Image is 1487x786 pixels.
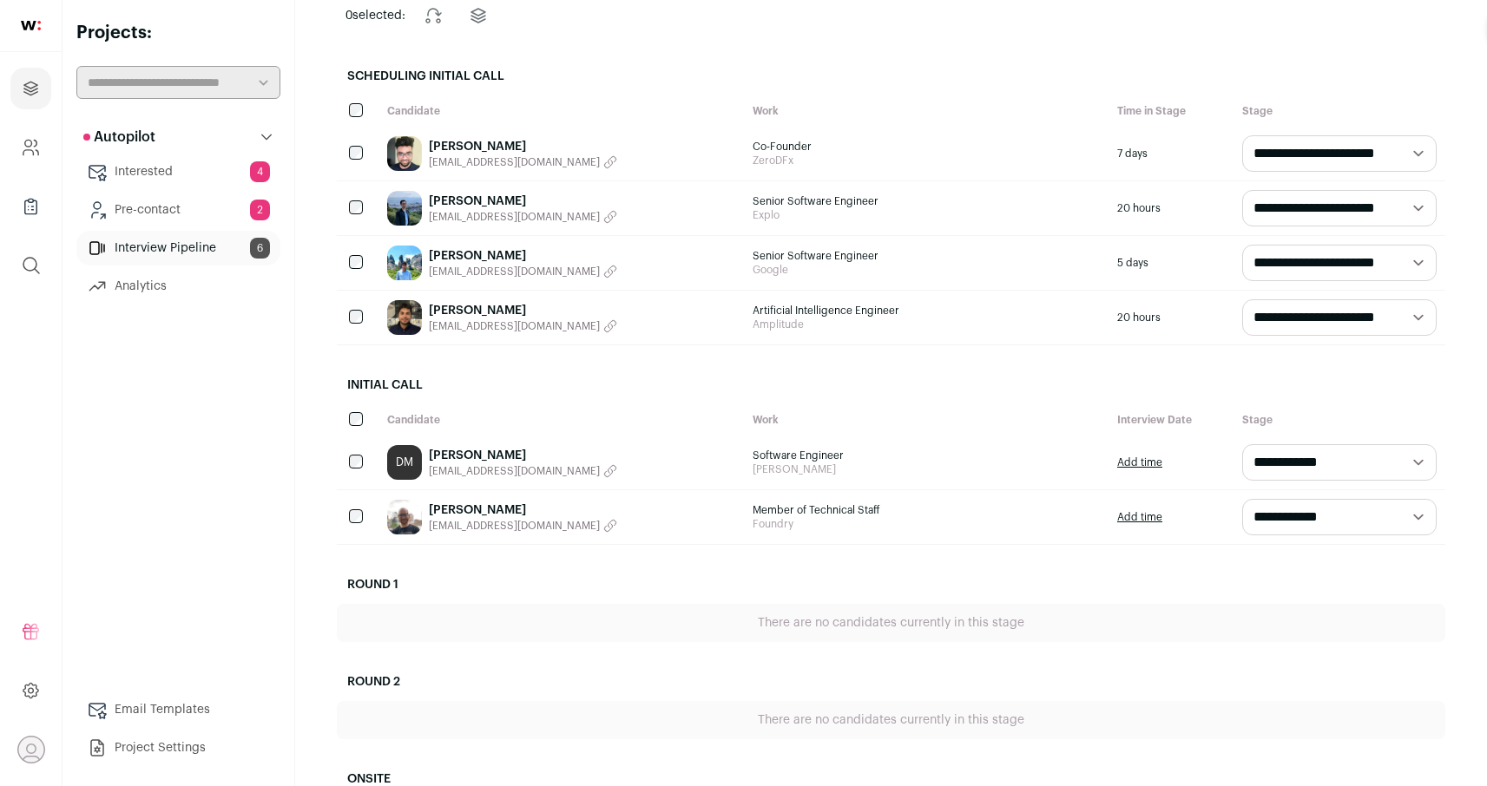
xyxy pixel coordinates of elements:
span: [EMAIL_ADDRESS][DOMAIN_NAME] [429,319,600,333]
a: Company and ATS Settings [10,127,51,168]
button: Open dropdown [17,736,45,763]
div: Stage [1234,95,1445,127]
div: 20 hours [1109,291,1234,344]
div: Candidate [378,95,744,127]
a: [PERSON_NAME] [429,302,617,319]
span: Member of Technical Staff [753,503,1101,517]
img: ff19623e70e35f9fe5c50e08d042f2c821e0154359a6057e66185f6a27f79882.jpg [387,136,422,171]
h2: Projects: [76,21,280,45]
div: There are no candidates currently in this stage [337,604,1445,642]
h2: Round 1 [337,566,1445,604]
div: Work [744,95,1109,127]
div: Stage [1234,404,1445,436]
button: [EMAIL_ADDRESS][DOMAIN_NAME] [429,319,617,333]
span: Artificial Intelligence Engineer [753,304,1101,318]
div: 7 days [1109,127,1234,180]
a: DM [387,445,422,480]
span: Foundry [753,517,1101,531]
div: 5 days [1109,236,1234,290]
span: 0 [345,10,352,22]
span: Senior Software Engineer [753,194,1101,208]
span: [PERSON_NAME] [753,462,1101,476]
h2: Scheduling Initial Call [337,57,1445,95]
span: Explo [753,208,1101,222]
p: Autopilot [83,127,155,147]
a: Company Lists [10,186,51,227]
span: [EMAIL_ADDRESS][DOMAIN_NAME] [429,265,600,278]
button: [EMAIL_ADDRESS][DOMAIN_NAME] [429,265,617,278]
a: Email Templates [76,692,280,727]
span: 2 [250,200,270,220]
div: There are no candidates currently in this stage [337,701,1445,739]
button: [EMAIL_ADDRESS][DOMAIN_NAME] [429,464,617,478]
a: Pre-contact2 [76,193,280,227]
div: 20 hours [1109,181,1234,235]
img: a9aedb63858c365fd875dfb347b112a72de16053d58a70625489b9052c9c7864 [387,191,422,226]
div: Candidate [378,404,744,436]
a: Add time [1117,455,1162,469]
h2: Initial Call [337,366,1445,404]
div: Time in Stage [1109,95,1234,127]
img: 8cf44ac4dcbbe6682c57e8c37301b1426aa018243f030f994950d202d29ab83f.jpg [387,300,422,335]
a: [PERSON_NAME] [429,138,617,155]
span: 4 [250,161,270,182]
span: Google [753,263,1101,277]
img: 8a9481b3511a8716f6caef1e66aae3cf1a72724324ceb286630748edb2572347 [387,246,422,280]
span: [EMAIL_ADDRESS][DOMAIN_NAME] [429,519,600,533]
a: Analytics [76,269,280,304]
button: Autopilot [76,120,280,154]
img: wellfound-shorthand-0d5821cbd27db2630d0214b213865d53afaa358527fdda9d0ea32b1df1b89c2c.svg [21,21,41,30]
span: Co-Founder [753,140,1101,154]
span: Software Engineer [753,449,1101,462]
a: Add time [1117,510,1162,524]
span: [EMAIL_ADDRESS][DOMAIN_NAME] [429,155,600,169]
span: Amplitude [753,318,1101,331]
span: [EMAIL_ADDRESS][DOMAIN_NAME] [429,464,600,478]
h2: Round 2 [337,663,1445,701]
a: [PERSON_NAME] [429,501,617,519]
a: Projects [10,68,51,109]
div: Interview Date [1109,404,1234,436]
a: [PERSON_NAME] [429,193,617,210]
div: Work [744,404,1109,436]
button: [EMAIL_ADDRESS][DOMAIN_NAME] [429,155,617,169]
button: [EMAIL_ADDRESS][DOMAIN_NAME] [429,519,617,533]
a: Interview Pipeline6 [76,231,280,265]
span: 6 [250,238,270,259]
a: [PERSON_NAME] [429,447,617,464]
a: Project Settings [76,730,280,765]
span: [EMAIL_ADDRESS][DOMAIN_NAME] [429,210,600,224]
span: Senior Software Engineer [753,249,1101,263]
span: selected: [345,7,405,24]
span: ZeroDFx [753,154,1101,167]
a: [PERSON_NAME] [429,247,617,265]
button: [EMAIL_ADDRESS][DOMAIN_NAME] [429,210,617,224]
a: Interested4 [76,154,280,189]
img: 25795acb7e0b3f2b19e8ce00a19b8653c60040172bafa474a6dc9e0eb2c016e0.jpg [387,500,422,534]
